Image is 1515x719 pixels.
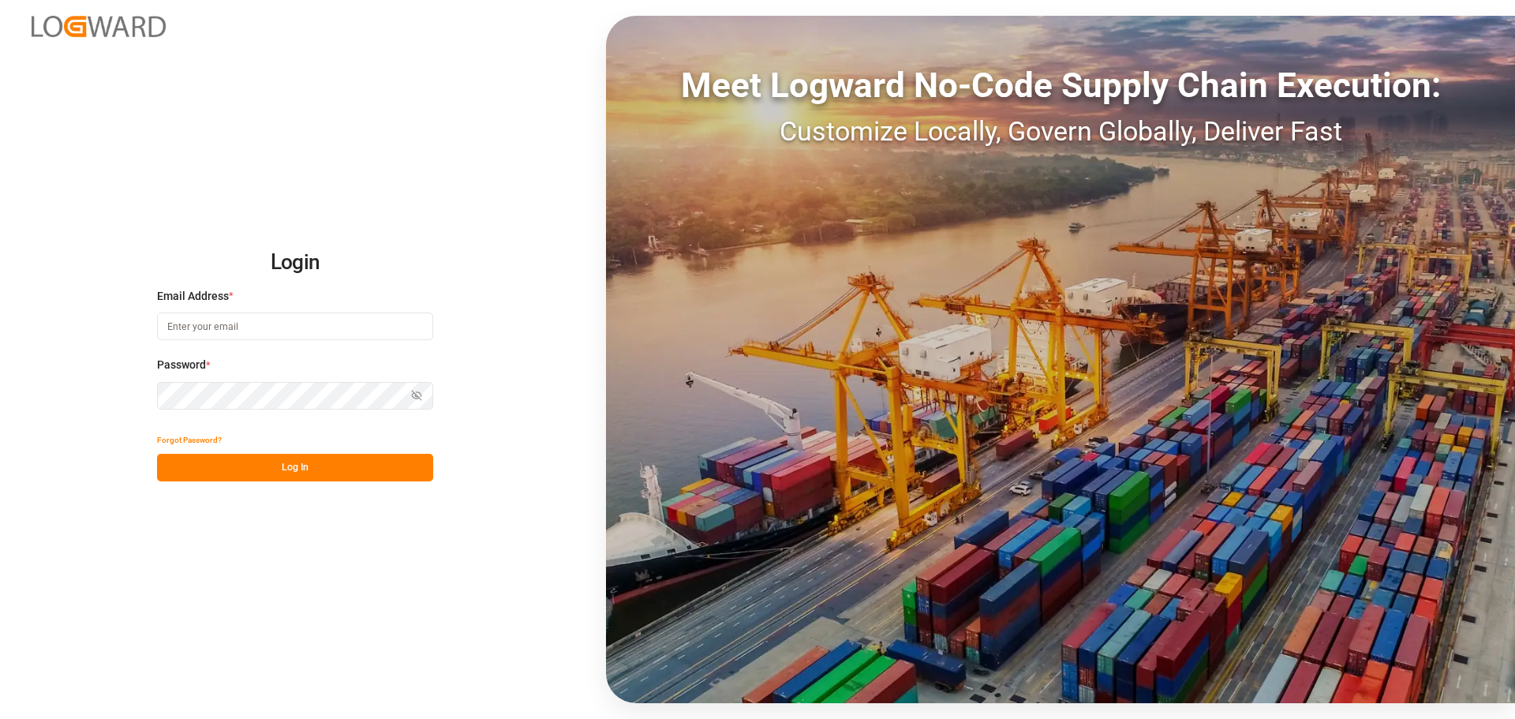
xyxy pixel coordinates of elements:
[157,238,433,288] h2: Login
[157,313,433,340] input: Enter your email
[157,288,229,305] span: Email Address
[32,16,166,37] img: Logward_new_orange.png
[157,357,206,373] span: Password
[606,111,1515,152] div: Customize Locally, Govern Globally, Deliver Fast
[606,59,1515,111] div: Meet Logward No-Code Supply Chain Execution:
[157,454,433,481] button: Log In
[157,426,222,454] button: Forgot Password?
